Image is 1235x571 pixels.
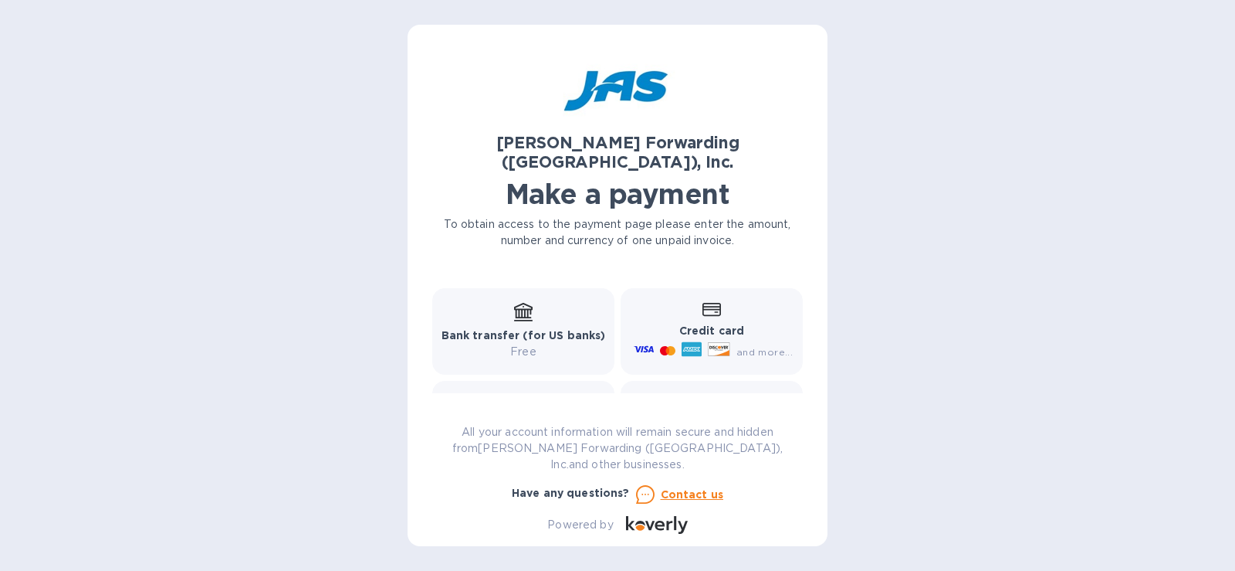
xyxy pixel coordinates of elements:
b: Bank transfer (for US banks) [442,329,606,342]
h1: Make a payment [432,178,803,210]
u: Contact us [661,488,724,501]
b: Have any questions? [512,487,630,499]
span: and more... [736,346,793,358]
b: Credit card [679,325,744,337]
p: Free [442,344,606,360]
p: Powered by [547,517,613,533]
p: All your account information will remain secure and hidden from [PERSON_NAME] Forwarding ([GEOGRA... [432,424,803,473]
b: [PERSON_NAME] Forwarding ([GEOGRAPHIC_DATA]), Inc. [496,133,739,172]
p: To obtain access to the payment page please enter the amount, number and currency of one unpaid i... [432,216,803,249]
